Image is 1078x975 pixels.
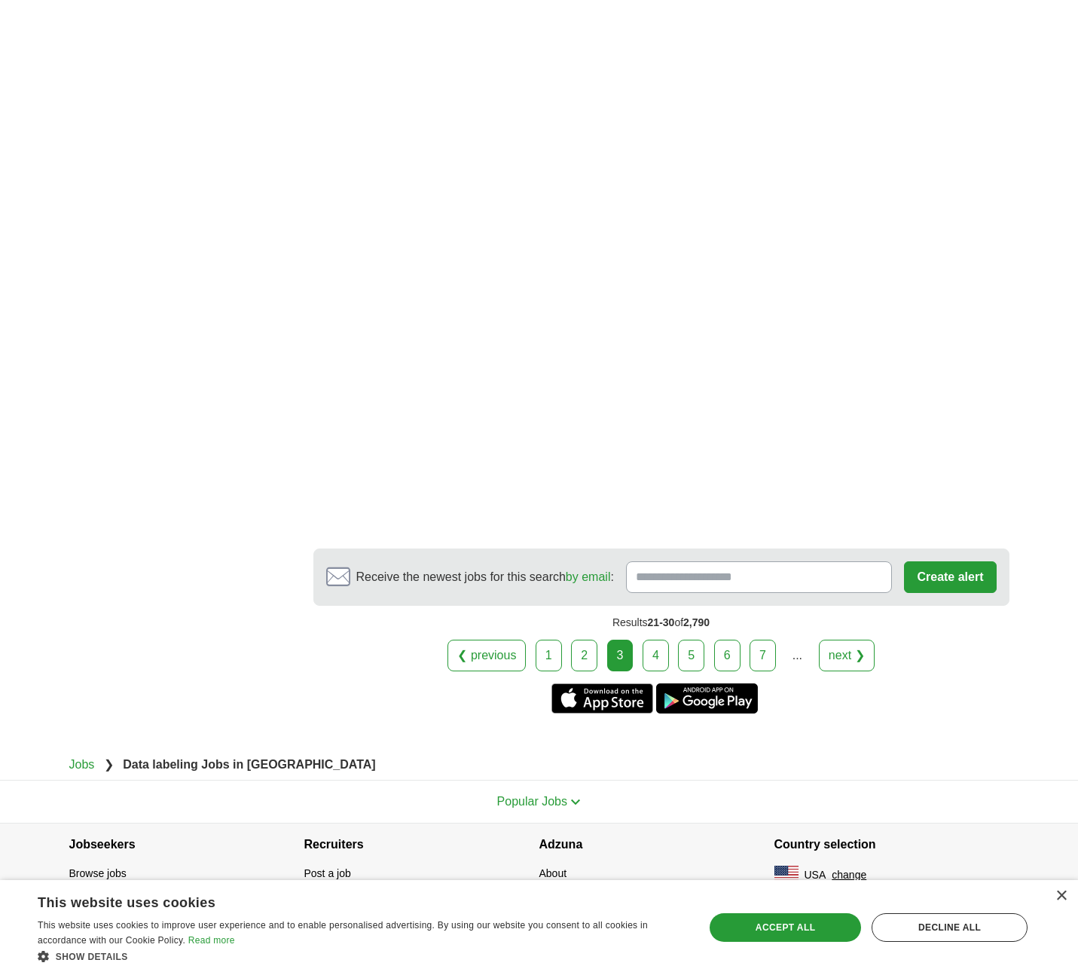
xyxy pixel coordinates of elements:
[551,683,653,714] a: Get the iPhone app
[188,935,235,946] a: Read more, opens a new window
[805,867,826,883] span: USA
[38,949,685,964] div: Show details
[648,616,675,628] span: 21-30
[539,867,567,879] a: About
[714,640,741,671] a: 6
[832,867,866,883] button: change
[104,758,114,771] span: ❯
[683,616,710,628] span: 2,790
[678,640,704,671] a: 5
[571,640,597,671] a: 2
[313,606,1009,640] div: Results of
[819,640,875,671] a: next ❯
[304,867,351,879] a: Post a job
[710,913,861,942] div: Accept all
[1055,891,1067,902] div: Close
[123,758,375,771] strong: Data labeling Jobs in [GEOGRAPHIC_DATA]
[38,889,647,912] div: This website uses cookies
[56,952,128,962] span: Show details
[607,640,634,671] div: 3
[536,640,562,671] a: 1
[447,640,526,671] a: ❮ previous
[643,640,669,671] a: 4
[69,758,95,771] a: Jobs
[774,824,1009,866] h4: Country selection
[750,640,776,671] a: 7
[38,920,648,946] span: This website uses cookies to improve user experience and to enable personalised advertising. By u...
[656,683,758,714] a: Get the Android app
[570,799,581,805] img: toggle icon
[774,866,799,884] img: US flag
[872,913,1028,942] div: Decline all
[782,640,812,671] div: ...
[69,867,127,879] a: Browse jobs
[497,795,567,808] span: Popular Jobs
[904,561,996,593] button: Create alert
